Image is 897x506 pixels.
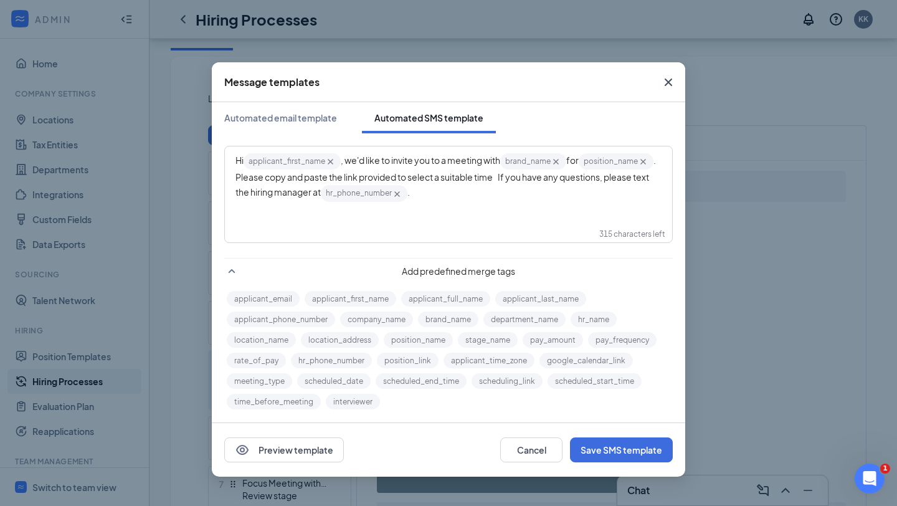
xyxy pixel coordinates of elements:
[374,112,483,124] div: Automated SMS template
[305,291,396,307] button: applicant_first_name
[235,442,250,457] svg: Eye
[224,75,320,89] div: Message templates
[483,312,566,327] button: department_name
[214,403,234,423] button: Send a message…
[235,155,657,198] span: . Please copy and paste the link provided to select a suitable time If you have any questions, pl...
[20,332,120,340] div: [PERSON_NAME] • 1m ago
[588,332,657,348] button: pay_frequency
[224,264,239,279] svg: SmallChevronUp
[301,332,379,348] button: location_address
[36,7,55,27] img: Profile image for James
[235,155,244,166] span: Hi
[39,408,49,418] button: Gif picker
[45,83,239,122] div: Its the out of town new leadership process.
[224,258,673,279] div: Add predefined merge tags
[19,408,29,418] button: Emoji picker
[227,394,321,409] button: time_before_meeting
[444,353,534,368] button: applicant_time_zone
[227,291,300,307] button: applicant_email
[60,16,85,28] p: Active
[325,156,336,167] svg: Cross
[472,373,543,389] button: scheduling_link
[377,353,439,368] button: position_link
[227,312,335,327] button: applicant_phone_number
[458,332,518,348] button: stage_name
[340,312,413,327] button: company_name
[10,83,239,132] div: Katilyn says…
[244,265,673,277] span: Add predefined merge tags
[418,312,478,327] button: brand_name
[195,5,219,29] button: Home
[401,291,490,307] button: applicant_full_name
[45,352,239,404] div: I think I have it from here. No Further assistance needed. Thank you. Hope you have a good day.
[297,373,371,389] button: scheduled_date
[384,332,453,348] button: position_name
[291,353,372,368] button: hr_phone_number
[407,186,410,198] span: .
[571,312,617,327] button: hr_name
[10,352,239,419] div: Katilyn says…
[219,5,241,27] div: Close
[225,147,672,209] div: write SMS here
[570,437,673,462] button: Save SMS template
[500,153,566,169] span: brand_name‌‌‌‌
[8,5,32,29] button: go back
[495,291,586,307] button: applicant_last_name
[10,132,239,352] div: James says…
[244,153,341,169] span: applicant_first_name‌‌‌‌
[638,156,648,167] svg: Cross
[855,464,885,494] iframe: Intercom live chat
[599,229,665,239] div: 315 characters left
[67,42,181,69] a: Support Request
[321,185,407,201] span: hr_phone_number‌‌‌‌
[11,382,239,403] textarea: Message…
[224,112,337,124] div: Automated email template
[224,437,344,462] button: EyePreview template
[566,155,579,166] span: for
[539,353,633,368] button: google_calendar_link
[523,332,583,348] button: pay_amount
[548,373,642,389] button: scheduled_start_time
[500,437,562,462] button: Cancel
[227,373,292,389] button: meeting_type
[326,394,380,409] button: interviewer
[55,90,229,115] div: Its the out of town new leadership process.
[579,153,653,169] span: position_name‌‌‌‌
[392,189,402,199] svg: Cross
[20,140,194,176] div: Could you kindly confirm if this is all good? Once confirmed, I will save the SMS template.
[652,62,685,102] button: Close
[227,353,286,368] button: rate_of_pay
[227,332,296,348] button: location_name
[10,132,204,330] div: Could you kindly confirm if this is all good? Once confirmed, I will save the SMS template.[PERSO...
[880,464,890,474] span: 1
[94,50,171,60] span: Support Request
[376,373,467,389] button: scheduled_end_time
[55,360,229,396] div: I think I have it from here. No Further assistance needed. Thank you. Hope you have a good day.
[551,156,561,167] svg: Cross
[60,6,141,16] h1: [PERSON_NAME]
[661,75,676,90] svg: Cross
[59,408,69,418] button: Upload attachment
[341,155,500,166] span: , we'd like to invite you to a meeting with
